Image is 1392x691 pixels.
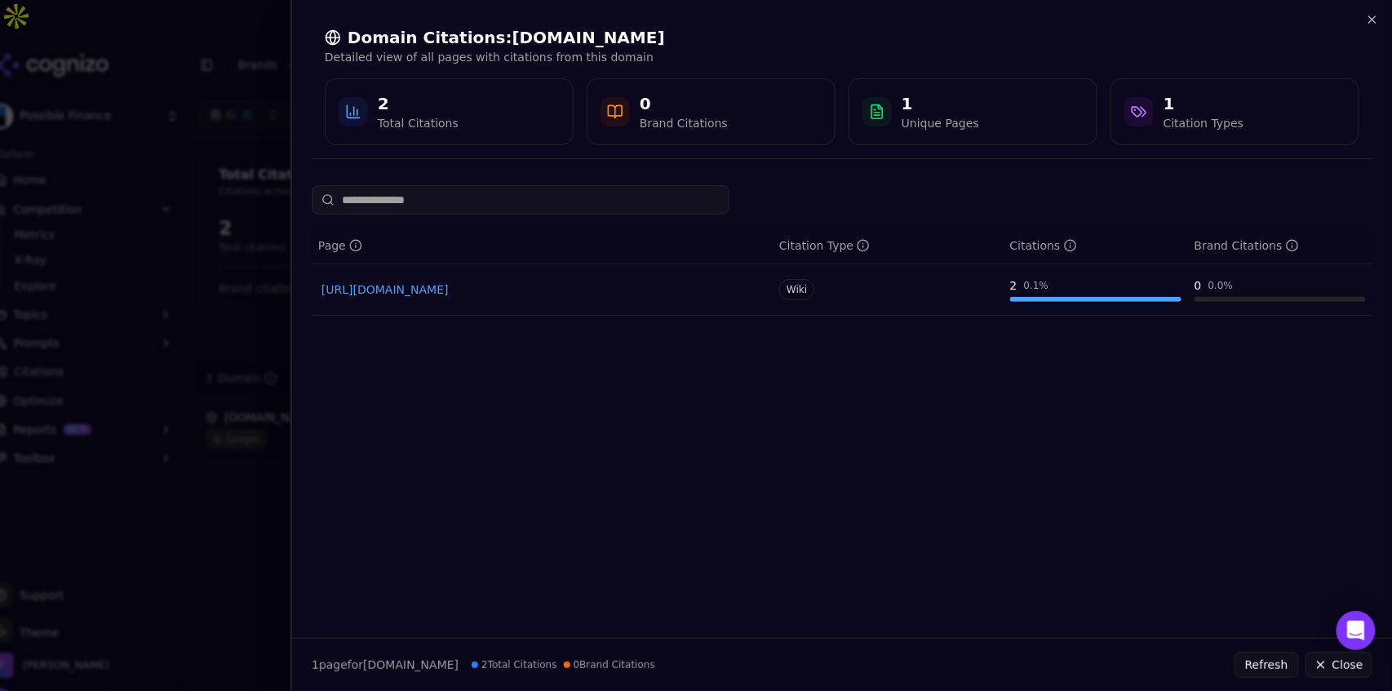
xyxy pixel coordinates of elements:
span: [DOMAIN_NAME] [363,658,459,671]
span: 1 [312,658,319,671]
th: page [312,228,773,264]
button: Refresh [1235,652,1299,678]
th: totalCitationCount [1004,228,1188,264]
div: 0.0 % [1208,279,1234,292]
div: 0.1 % [1024,279,1049,292]
span: 0 Brand Citations [564,658,655,671]
button: Close [1306,652,1372,678]
th: brandCitationCount [1188,228,1372,264]
div: Page [318,237,362,254]
span: 2 Total Citations [472,658,557,671]
div: 2 [378,92,459,115]
p: Detailed view of all pages with citations from this domain [325,49,1359,65]
div: 1 [1164,92,1243,115]
div: Brand Citations [640,115,728,131]
th: citationTypes [773,228,1004,264]
span: Wiki [779,279,814,300]
h2: Domain Citations: [DOMAIN_NAME] [325,26,1359,49]
div: Brand Citations [1195,237,1299,254]
div: 0 [1195,277,1202,294]
div: Citation Types [1164,115,1243,131]
div: Data table [312,228,1372,316]
div: Total Citations [378,115,459,131]
div: 0 [640,92,728,115]
div: Unique Pages [902,115,979,131]
div: 1 [902,92,979,115]
div: Citations [1010,237,1077,254]
div: 2 [1010,277,1017,294]
a: [URL][DOMAIN_NAME] [321,281,763,298]
p: page for [312,657,459,673]
div: Citation Type [779,237,870,254]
